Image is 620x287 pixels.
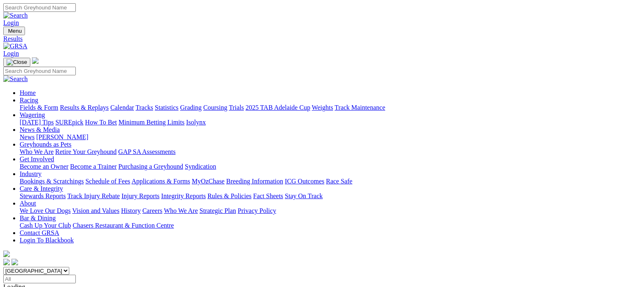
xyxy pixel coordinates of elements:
a: Login [3,19,19,26]
a: Stewards Reports [20,192,66,199]
a: Racing [20,97,38,104]
a: Applications & Forms [132,178,190,185]
a: Grading [180,104,202,111]
a: Login [3,50,19,57]
a: News [20,133,34,140]
div: News & Media [20,133,617,141]
a: Become an Owner [20,163,68,170]
a: Statistics [155,104,179,111]
input: Search [3,3,76,12]
button: Toggle navigation [3,27,25,35]
a: Who We Are [164,207,198,214]
a: Coursing [203,104,227,111]
img: Search [3,75,28,83]
input: Select date [3,275,76,283]
a: Bar & Dining [20,215,56,221]
a: Tracks [136,104,153,111]
a: Who We Are [20,148,54,155]
img: logo-grsa-white.png [3,251,10,257]
a: Retire Your Greyhound [55,148,117,155]
div: Bar & Dining [20,222,617,229]
a: Get Involved [20,156,54,163]
img: facebook.svg [3,259,10,265]
a: Results & Replays [60,104,109,111]
a: Stay On Track [285,192,322,199]
a: Purchasing a Greyhound [118,163,183,170]
a: Syndication [185,163,216,170]
a: We Love Our Dogs [20,207,70,214]
a: [PERSON_NAME] [36,133,88,140]
a: Minimum Betting Limits [118,119,184,126]
a: SUREpick [55,119,83,126]
a: Isolynx [186,119,206,126]
img: twitter.svg [11,259,18,265]
a: History [121,207,141,214]
a: Wagering [20,111,45,118]
a: Injury Reports [121,192,159,199]
a: Results [3,35,617,43]
a: Track Injury Rebate [67,192,120,199]
a: Cash Up Your Club [20,222,71,229]
a: Breeding Information [226,178,283,185]
a: Trials [229,104,244,111]
a: Chasers Restaurant & Function Centre [73,222,174,229]
div: Get Involved [20,163,617,170]
a: Greyhounds as Pets [20,141,71,148]
a: GAP SA Assessments [118,148,176,155]
img: logo-grsa-white.png [32,57,39,64]
a: Integrity Reports [161,192,206,199]
a: About [20,200,36,207]
a: Fields & Form [20,104,58,111]
a: Schedule of Fees [85,178,130,185]
a: Privacy Policy [238,207,276,214]
a: Become a Trainer [70,163,117,170]
input: Search [3,67,76,75]
a: Industry [20,170,41,177]
div: Industry [20,178,617,185]
img: Search [3,12,28,19]
a: Calendar [110,104,134,111]
div: Greyhounds as Pets [20,148,617,156]
a: Rules & Policies [207,192,252,199]
a: Vision and Values [72,207,119,214]
a: Fact Sheets [253,192,283,199]
a: Bookings & Scratchings [20,178,84,185]
button: Toggle navigation [3,58,30,67]
a: Care & Integrity [20,185,63,192]
a: Careers [142,207,162,214]
a: ICG Outcomes [285,178,324,185]
span: Menu [8,28,22,34]
div: Care & Integrity [20,192,617,200]
div: Wagering [20,119,617,126]
div: Racing [20,104,617,111]
a: Track Maintenance [335,104,385,111]
a: Contact GRSA [20,229,59,236]
div: About [20,207,617,215]
a: 2025 TAB Adelaide Cup [245,104,310,111]
a: Home [20,89,36,96]
img: GRSA [3,43,27,50]
a: Login To Blackbook [20,237,74,244]
a: [DATE] Tips [20,119,54,126]
a: News & Media [20,126,60,133]
a: Weights [312,104,333,111]
a: MyOzChase [192,178,225,185]
a: Race Safe [326,178,352,185]
a: How To Bet [85,119,117,126]
img: Close [7,59,27,66]
a: Strategic Plan [200,207,236,214]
